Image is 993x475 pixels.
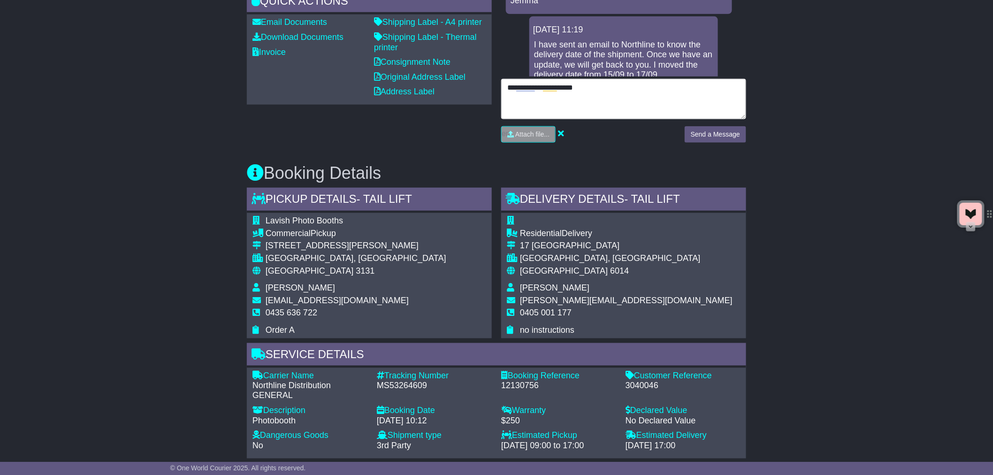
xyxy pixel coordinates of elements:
div: [DATE] 17:00 [626,441,741,452]
div: Shipment type [377,431,492,441]
div: Delivery Details [501,188,746,213]
div: 17 [GEOGRAPHIC_DATA] [520,241,733,251]
div: Booking Date [377,406,492,416]
a: Address Label [374,87,435,96]
span: [PERSON_NAME] [520,283,589,292]
div: Delivery [520,229,733,239]
div: Warranty [501,406,616,416]
div: Pickup [266,229,446,239]
div: Customer Reference [626,371,741,381]
span: - Tail Lift [357,192,412,205]
span: © One World Courier 2025. All rights reserved. [170,464,306,472]
span: [EMAIL_ADDRESS][DOMAIN_NAME] [266,296,409,305]
div: $250 [501,416,616,427]
div: Estimated Pickup [501,431,616,441]
span: Order A [266,325,295,335]
span: 0435 636 722 [266,308,317,317]
div: Booking Reference [501,371,616,381]
a: Consignment Note [374,57,451,67]
div: Pickup Details [247,188,492,213]
div: Photobooth [252,416,367,427]
p: I have sent an email to Northline to know the delivery date of the shipment. Once we have an upda... [534,40,713,80]
div: No Declared Value [626,416,741,427]
span: Residential [520,229,562,238]
h3: Booking Details [247,164,746,183]
div: Northline Distribution GENERAL [252,381,367,401]
span: [PERSON_NAME] [266,283,335,292]
span: Commercial [266,229,311,238]
div: MS53264609 [377,381,492,391]
div: 3040046 [626,381,741,391]
span: [GEOGRAPHIC_DATA] [520,266,608,276]
span: No [252,441,263,451]
a: Original Address Label [374,72,466,82]
span: - Tail Lift [625,192,680,205]
a: Invoice [252,47,286,57]
a: Shipping Label - A4 printer [374,17,482,27]
span: 3131 [356,266,374,276]
div: [GEOGRAPHIC_DATA], [GEOGRAPHIC_DATA] [520,253,733,264]
span: 3rd Party [377,441,411,451]
a: Shipping Label - Thermal printer [374,32,477,52]
div: 12130756 [501,381,616,391]
span: [GEOGRAPHIC_DATA] [266,266,353,276]
div: Dangerous Goods [252,431,367,441]
button: Send a Message [685,126,746,143]
span: no instructions [520,325,574,335]
span: 6014 [610,266,629,276]
div: [STREET_ADDRESS][PERSON_NAME] [266,241,446,251]
div: [DATE] 09:00 to 17:00 [501,441,616,452]
span: [PERSON_NAME][EMAIL_ADDRESS][DOMAIN_NAME] [520,296,733,305]
div: Service Details [247,343,746,368]
div: Tracking Number [377,371,492,381]
span: 0405 001 177 [520,308,572,317]
a: Download Documents [252,32,344,42]
div: [DATE] 11:19 [533,25,714,35]
div: [DATE] 10:12 [377,416,492,427]
a: Email Documents [252,17,327,27]
div: Description [252,406,367,416]
span: Lavish Photo Booths [266,216,343,225]
div: Estimated Delivery [626,431,741,441]
div: Carrier Name [252,371,367,381]
div: [GEOGRAPHIC_DATA], [GEOGRAPHIC_DATA] [266,253,446,264]
div: Declared Value [626,406,741,416]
